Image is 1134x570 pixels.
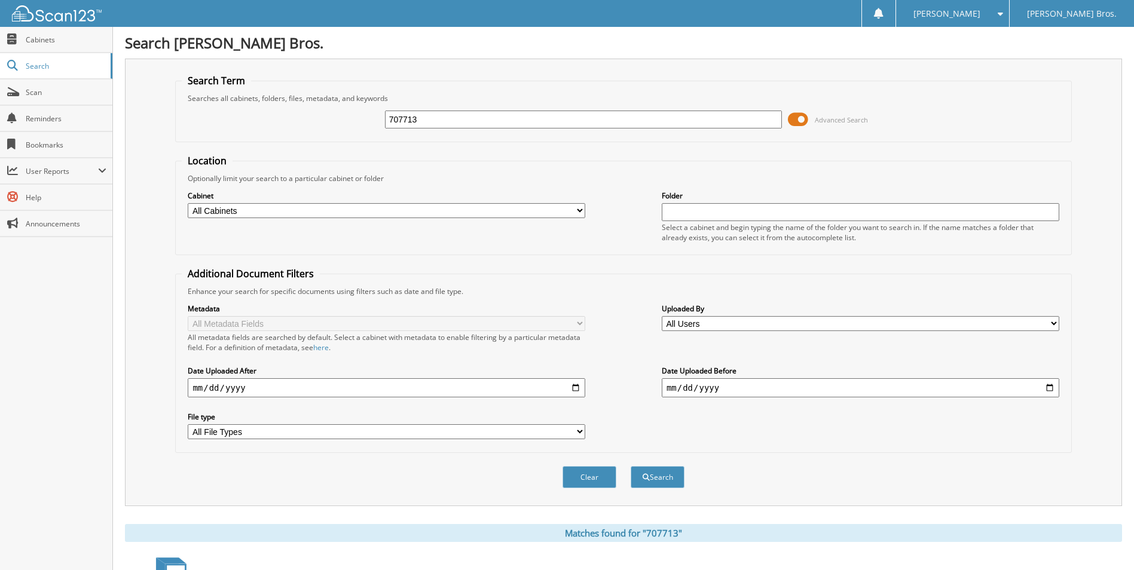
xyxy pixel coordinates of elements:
div: Matches found for "707713" [125,524,1122,542]
input: start [188,378,585,397]
label: Date Uploaded Before [662,366,1059,376]
legend: Search Term [182,74,251,87]
span: [PERSON_NAME] [913,10,980,17]
legend: Location [182,154,233,167]
span: Help [26,192,106,203]
div: Optionally limit your search to a particular cabinet or folder [182,173,1065,183]
div: All metadata fields are searched by default. Select a cabinet with metadata to enable filtering b... [188,332,585,353]
span: Search [26,61,105,71]
label: Folder [662,191,1059,201]
label: Uploaded By [662,304,1059,314]
label: Date Uploaded After [188,366,585,376]
span: Scan [26,87,106,97]
span: Cabinets [26,35,106,45]
img: scan123-logo-white.svg [12,5,102,22]
div: Enhance your search for specific documents using filters such as date and file type. [182,286,1065,296]
button: Search [631,466,684,488]
span: [PERSON_NAME] Bros. [1027,10,1117,17]
button: Clear [563,466,616,488]
input: end [662,378,1059,397]
div: Searches all cabinets, folders, files, metadata, and keywords [182,93,1065,103]
a: here [313,342,329,353]
span: User Reports [26,166,98,176]
span: Announcements [26,219,106,229]
h1: Search [PERSON_NAME] Bros. [125,33,1122,53]
span: Advanced Search [815,115,868,124]
label: Metadata [188,304,585,314]
span: Bookmarks [26,140,106,150]
label: Cabinet [188,191,585,201]
label: File type [188,412,585,422]
legend: Additional Document Filters [182,267,320,280]
span: Reminders [26,114,106,124]
div: Select a cabinet and begin typing the name of the folder you want to search in. If the name match... [662,222,1059,243]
